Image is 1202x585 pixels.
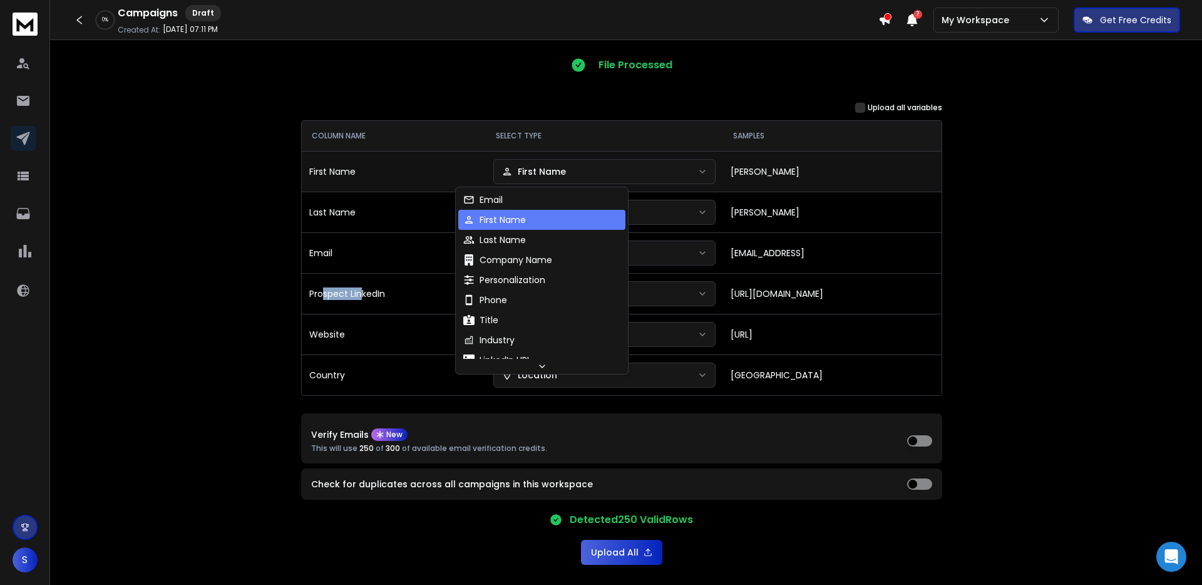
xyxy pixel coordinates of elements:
[13,547,38,572] span: S
[463,274,545,286] div: Personalization
[311,480,593,489] label: Check for duplicates across all campaigns in this workspace
[302,355,486,395] td: Country
[723,151,942,192] td: [PERSON_NAME]
[163,24,218,34] p: [DATE] 07:11 PM
[723,314,942,355] td: [URL]
[501,369,557,381] div: Location
[311,443,547,453] p: This will use of of available email verification credits.
[302,121,486,151] th: COLUMN NAME
[723,232,942,273] td: [EMAIL_ADDRESS]
[302,192,486,232] td: Last Name
[463,294,507,306] div: Phone
[386,443,400,453] span: 300
[311,430,369,439] p: Verify Emails
[371,428,408,441] div: New
[302,314,486,355] td: Website
[723,355,942,395] td: [GEOGRAPHIC_DATA]
[302,273,486,314] td: Prospect LinkedIn
[942,14,1014,26] p: My Workspace
[463,214,526,226] div: First Name
[302,232,486,273] td: Email
[359,443,374,453] span: 250
[463,334,515,346] div: Industry
[463,194,503,206] div: Email
[1100,14,1171,26] p: Get Free Credits
[463,354,531,366] div: LinkedIn URL
[868,103,942,113] label: Upload all variables
[570,512,693,527] p: Detected 250 Valid Rows
[1156,542,1186,572] div: Open Intercom Messenger
[913,10,922,19] span: 7
[463,254,552,266] div: Company Name
[723,192,942,232] td: [PERSON_NAME]
[185,5,221,21] div: Draft
[598,58,672,73] p: File Processed
[118,25,160,35] p: Created At:
[13,13,38,36] img: logo
[118,6,178,21] h1: Campaigns
[581,540,662,565] button: Upload All
[302,151,486,192] td: First Name
[501,165,566,178] div: First Name
[723,121,942,151] th: SAMPLES
[463,234,526,246] div: Last Name
[463,314,498,326] div: Title
[486,121,723,151] th: SELECT TYPE
[102,16,108,24] p: 0 %
[723,273,942,314] td: [URL][DOMAIN_NAME]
